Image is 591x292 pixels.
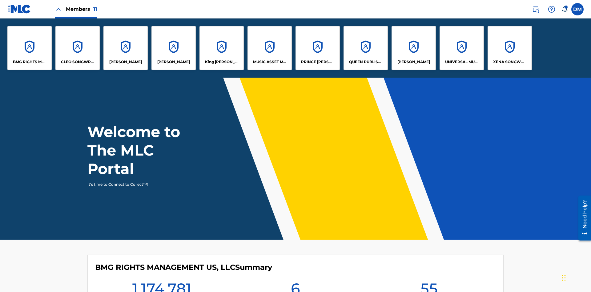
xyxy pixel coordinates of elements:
a: AccountsQUEEN PUBLISHA [344,26,388,70]
img: search [532,6,539,13]
p: BMG RIGHTS MANAGEMENT US, LLC [13,59,46,65]
p: King McTesterson [205,59,239,65]
p: PRINCE MCTESTERSON [301,59,335,65]
div: Drag [562,269,566,287]
a: AccountsBMG RIGHTS MANAGEMENT US, LLC [7,26,52,70]
p: CLEO SONGWRITER [61,59,94,65]
div: User Menu [571,3,584,15]
p: RONALD MCTESTERSON [397,59,430,65]
img: help [548,6,555,13]
img: Close [55,6,62,13]
a: AccountsUNIVERSAL MUSIC PUB GROUP [440,26,484,70]
a: Accounts[PERSON_NAME] [151,26,196,70]
iframe: Resource Center [574,193,591,244]
div: Help [545,3,558,15]
span: Members [66,6,97,13]
p: It's time to Connect to Collect™! [87,182,194,187]
div: Notifications [561,6,568,12]
p: EYAMA MCSINGER [157,59,190,65]
a: AccountsKing [PERSON_NAME] [199,26,244,70]
a: Accounts[PERSON_NAME] [103,26,148,70]
a: AccountsXENA SONGWRITER [488,26,532,70]
span: 11 [93,6,97,12]
h1: Welcome to The MLC Portal [87,123,203,178]
a: AccountsPRINCE [PERSON_NAME] [295,26,340,70]
iframe: Chat Widget [560,262,591,292]
a: Public Search [529,3,542,15]
p: UNIVERSAL MUSIC PUB GROUP [445,59,479,65]
p: MUSIC ASSET MANAGEMENT (MAM) [253,59,287,65]
p: ELVIS COSTELLO [109,59,142,65]
img: MLC Logo [7,5,31,14]
a: AccountsCLEO SONGWRITER [55,26,100,70]
p: QUEEN PUBLISHA [349,59,383,65]
a: Accounts[PERSON_NAME] [392,26,436,70]
p: XENA SONGWRITER [493,59,527,65]
h4: BMG RIGHTS MANAGEMENT US, LLC [95,263,272,272]
a: AccountsMUSIC ASSET MANAGEMENT (MAM) [247,26,292,70]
